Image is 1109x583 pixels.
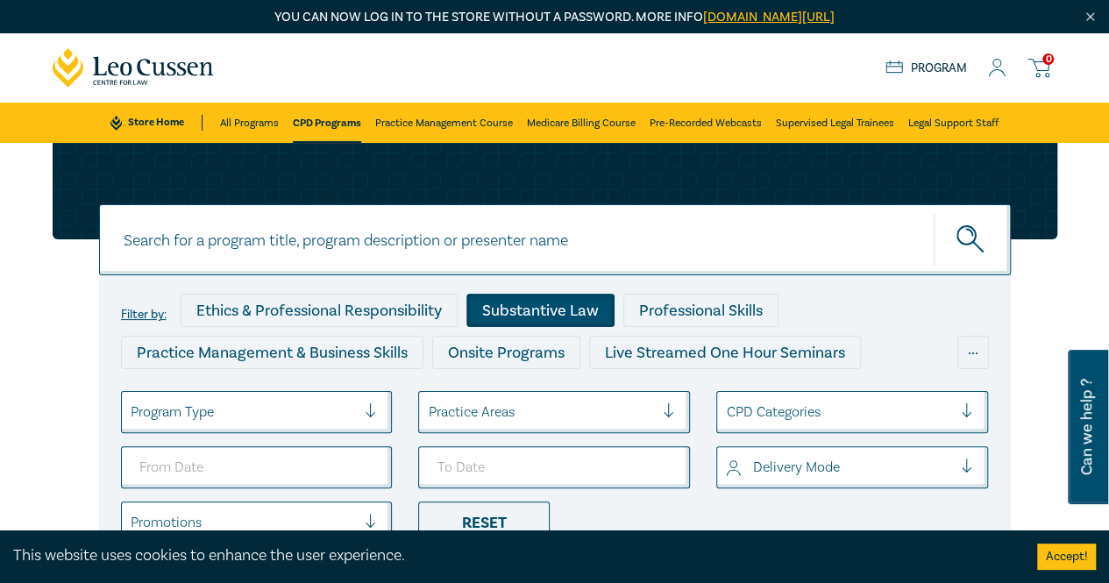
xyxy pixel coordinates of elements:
input: select [131,402,134,422]
p: You can now log in to the store without a password. More info [53,8,1057,27]
input: select [131,513,134,532]
div: Live Streamed One Hour Seminars [589,336,861,369]
span: 0 [1042,53,1054,65]
span: Can we help ? [1078,360,1095,494]
a: All Programs [220,103,279,143]
div: Professional Skills [623,294,778,327]
input: From Date [121,446,393,488]
div: ... [957,336,989,369]
a: CPD Programs [293,103,361,143]
label: Filter by: [121,308,167,322]
a: Store Home [110,115,203,131]
a: Pre-Recorded Webcasts [650,103,762,143]
input: select [726,402,729,422]
a: Legal Support Staff [908,103,999,143]
input: select [726,458,729,477]
a: Practice Management Course [375,103,513,143]
a: [DOMAIN_NAME][URL] [703,9,835,25]
div: Substantive Law [466,294,615,327]
img: Close [1083,10,1098,25]
div: Onsite Programs [432,336,580,369]
button: Accept cookies [1037,544,1096,570]
a: Supervised Legal Trainees [776,103,894,143]
input: Search for a program title, program description or presenter name [99,204,1011,275]
div: Live Streamed Practical Workshops [460,378,738,411]
input: select [428,402,431,422]
div: This website uses cookies to enhance the user experience. [13,544,1011,567]
div: Reset [418,501,550,544]
div: Practice Management & Business Skills [121,336,423,369]
div: Live Streamed Conferences and Intensives [121,378,451,411]
a: Program [885,60,967,76]
a: Medicare Billing Course [527,103,636,143]
input: To Date [418,446,690,488]
div: Ethics & Professional Responsibility [181,294,458,327]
